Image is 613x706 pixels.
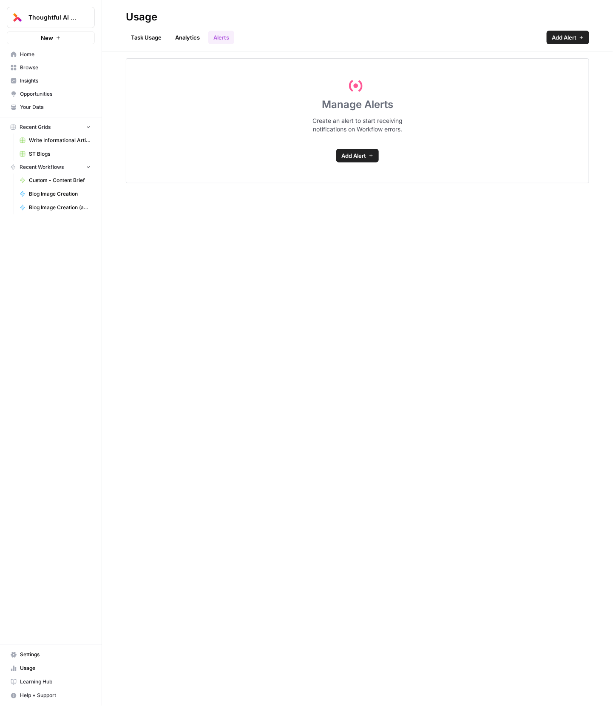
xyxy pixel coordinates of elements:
[29,176,91,184] span: Custom - Content Brief
[10,10,25,25] img: Thoughtful AI Content Engine Logo
[16,187,95,201] a: Blog Image Creation
[16,201,95,214] a: Blog Image Creation (ad hoc)
[7,74,95,88] a: Insights
[7,100,95,114] a: Your Data
[28,13,80,22] span: Thoughtful AI Content Engine
[322,98,393,111] h1: Manage Alerts
[20,651,91,659] span: Settings
[20,64,91,71] span: Browse
[7,7,95,28] button: Workspace: Thoughtful AI Content Engine
[20,51,91,58] span: Home
[7,161,95,174] button: Recent Workflows
[7,121,95,134] button: Recent Grids
[20,678,91,686] span: Learning Hub
[20,692,91,700] span: Help + Support
[126,10,157,24] div: Usage
[29,204,91,211] span: Blog Image Creation (ad hoc)
[7,689,95,703] button: Help + Support
[126,31,167,44] a: Task Usage
[20,123,51,131] span: Recent Grids
[20,90,91,98] span: Opportunities
[29,150,91,158] span: ST Blogs
[312,117,403,134] span: Create an alert to start receiving notifications on Workflow errors.
[7,61,95,74] a: Browse
[29,190,91,198] span: Blog Image Creation
[7,31,95,44] button: New
[552,33,576,42] span: Add Alert
[29,137,91,144] span: Write Informational Article
[7,675,95,689] a: Learning Hub
[20,665,91,672] span: Usage
[41,34,53,42] span: New
[208,31,234,44] a: Alerts
[170,31,205,44] a: Analytics
[20,77,91,85] span: Insights
[16,134,95,147] a: Write Informational Article
[20,103,91,111] span: Your Data
[7,662,95,675] a: Usage
[16,147,95,161] a: ST Blogs
[7,48,95,61] a: Home
[20,163,64,171] span: Recent Workflows
[7,648,95,662] a: Settings
[341,151,366,160] span: Add Alert
[547,31,589,44] a: Add Alert
[16,174,95,187] a: Custom - Content Brief
[7,87,95,101] a: Opportunities
[336,149,379,162] a: Add Alert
